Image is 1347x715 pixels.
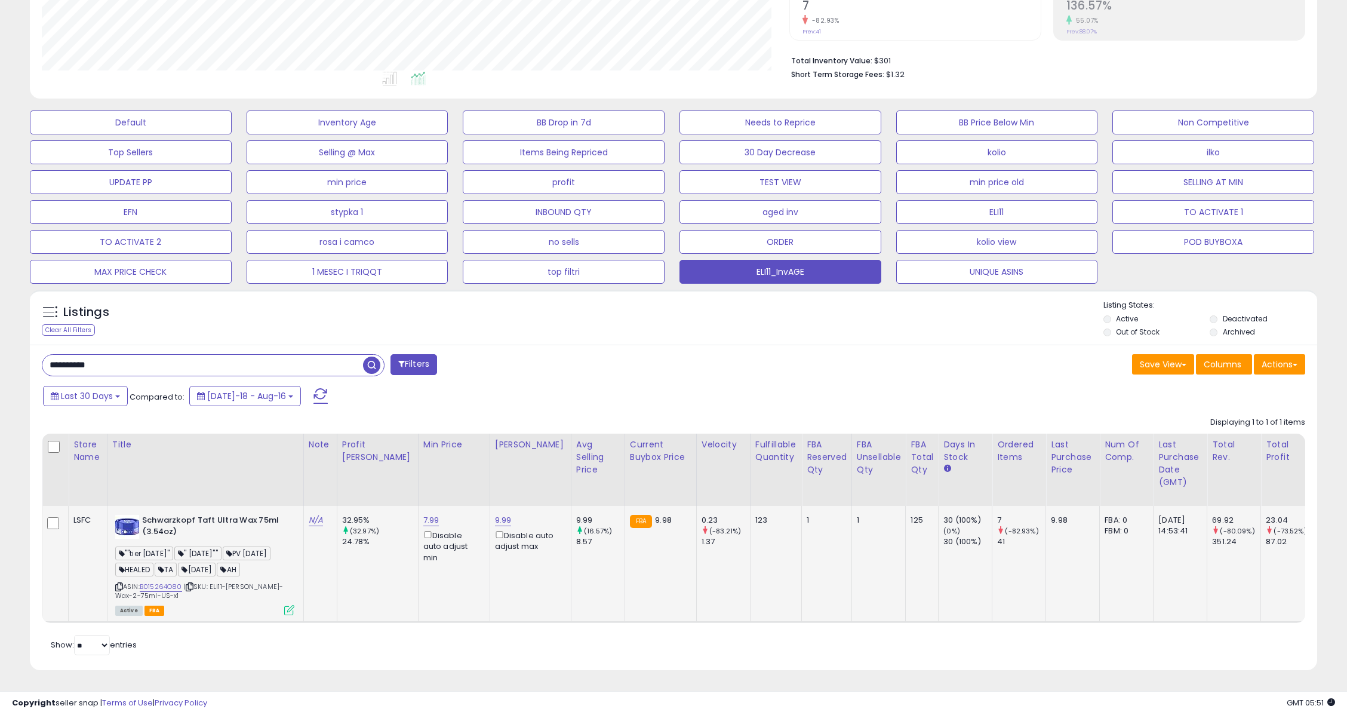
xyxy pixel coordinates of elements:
label: Deactivated [1223,314,1268,324]
div: Profit [PERSON_NAME] [342,438,413,464]
div: FBM: 0 [1105,526,1144,536]
div: Days In Stock [943,438,987,464]
div: 87.02 [1266,536,1314,547]
div: Fulfillable Quantity [755,438,796,464]
div: Avg Selling Price [576,438,620,476]
button: Save View [1132,354,1194,375]
div: 1 [857,515,897,526]
button: ELI11 [896,200,1098,224]
div: Store Name [73,438,102,464]
div: Last Purchase Date (GMT) [1158,438,1202,489]
div: 9.98 [1051,515,1090,526]
div: 1 [807,515,842,526]
span: " [DATE]"" [174,547,222,560]
button: Default [30,111,232,134]
small: (16.57%) [584,526,612,536]
button: aged inv [679,200,881,224]
small: (-80.09%) [1220,526,1254,536]
button: min price old [896,170,1098,194]
button: UPDATE PP [30,170,232,194]
button: Last 30 Days [43,386,128,406]
button: top filtri [463,260,665,284]
small: Prev: 41 [802,28,821,35]
a: 7.99 [423,514,439,526]
small: Prev: 88.07% [1066,28,1097,35]
div: 41 [997,536,1045,547]
div: 9.99 [576,515,625,526]
small: 55.07% [1072,16,1099,25]
div: 1.37 [702,536,750,547]
div: 32.95% [342,515,418,526]
span: Last 30 Days [61,390,113,402]
span: [DATE]-18 - Aug-16 [207,390,286,402]
div: 123 [755,515,792,526]
div: Disable auto adjust min [423,529,481,563]
div: FBA Total Qty [911,438,933,476]
span: 2025-09-16 05:51 GMT [1287,697,1335,708]
div: seller snap | | [12,698,207,709]
div: FBA Reserved Qty [807,438,847,476]
span: 9.98 [655,514,672,526]
div: 30 (100%) [943,515,992,526]
div: [PERSON_NAME] [495,438,566,451]
span: | SKU: ELI11-[PERSON_NAME]-Wax-2-75ml-US-x1 [115,582,284,600]
button: Actions [1254,354,1305,375]
button: POD BUYBOXA [1112,230,1314,254]
button: MAX PRICE CHECK [30,260,232,284]
div: FBA Unsellable Qty [857,438,901,476]
a: Terms of Use [102,697,153,708]
small: Days In Stock. [943,464,951,474]
div: Clear All Filters [42,324,95,336]
small: (-83.21%) [709,526,741,536]
span: FBA [144,606,165,616]
button: Items Being Repriced [463,140,665,164]
button: kolio [896,140,1098,164]
button: no sells [463,230,665,254]
div: 24.78% [342,536,418,547]
img: 41LM-qX8Q5L._SL40_.jpg [115,515,139,539]
b: Schwarzkopf Taft Ultra Wax 75ml (3.54oz) [142,515,287,540]
div: Note [309,438,332,451]
button: Columns [1196,354,1252,375]
a: B015264O80 [140,582,182,592]
div: Current Buybox Price [630,438,691,464]
label: Out of Stock [1116,327,1160,337]
button: UNIQUE ASINS [896,260,1098,284]
button: INBOUND QTY [463,200,665,224]
button: EFN [30,200,232,224]
div: Last Purchase Price [1051,438,1094,476]
span: TA [155,563,177,576]
h5: Listings [63,304,109,321]
b: Short Term Storage Fees: [791,69,884,79]
div: Total Rev. [1212,438,1256,464]
button: 30 Day Decrease [679,140,881,164]
span: [DATE] [178,563,216,576]
div: 30 (100%) [943,536,992,547]
a: 9.99 [495,514,512,526]
li: $301 [791,53,1296,67]
button: 1 MESEC I TRIQQT [247,260,448,284]
button: Needs to Reprice [679,111,881,134]
small: (-73.52%) [1274,526,1306,536]
div: Velocity [702,438,745,451]
div: Displaying 1 to 1 of 1 items [1210,417,1305,428]
label: Archived [1223,327,1255,337]
button: TO ACTIVATE 1 [1112,200,1314,224]
span: Show: entries [51,639,137,650]
div: 69.92 [1212,515,1260,526]
div: Min Price [423,438,485,451]
button: Filters [390,354,437,375]
span: ""tier [DATE]" [115,547,173,560]
p: Listing States: [1103,300,1318,311]
div: Num of Comp. [1105,438,1148,464]
button: TO ACTIVATE 2 [30,230,232,254]
span: AH [217,563,239,576]
span: Columns [1204,358,1241,370]
small: (-82.93%) [1005,526,1038,536]
button: TEST VIEW [679,170,881,194]
div: Title [112,438,299,451]
a: N/A [309,514,323,526]
button: min price [247,170,448,194]
div: [DATE] 14:53:41 [1158,515,1198,536]
button: Selling @ Max [247,140,448,164]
